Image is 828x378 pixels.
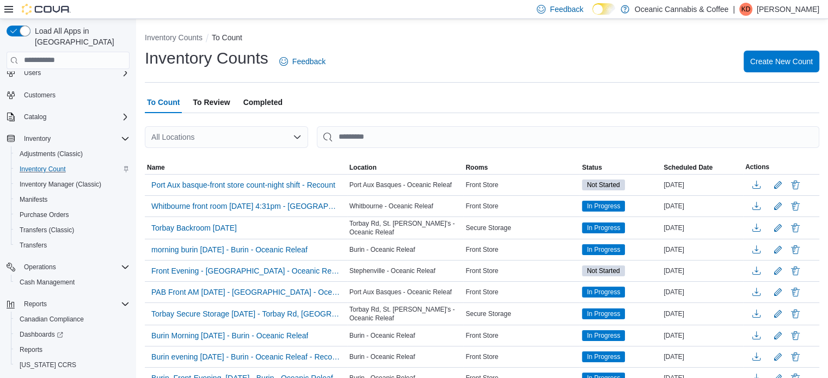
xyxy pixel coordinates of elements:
div: [DATE] [661,200,743,213]
div: [DATE] [661,329,743,342]
span: Actions [745,163,769,171]
span: Manifests [15,193,130,206]
span: Burin Morning [DATE] - Burin - Oceanic Releaf [151,330,308,341]
button: Burin Morning [DATE] - Burin - Oceanic Releaf [147,327,312,344]
span: Port Aux Basques - Oceanic Releaf [349,288,452,296]
span: Reports [20,298,130,311]
button: Catalog [20,110,51,123]
span: In Progress [582,330,625,341]
a: Adjustments (Classic) [15,147,87,160]
button: PAB Front AM [DATE] - [GEOGRAPHIC_DATA] - Oceanic Releaf - Recount - Recount [147,284,345,300]
button: Delete [789,350,802,363]
button: [US_STATE] CCRS [11,357,134,373]
div: [DATE] [661,243,743,256]
span: Burin evening [DATE] - Burin - Oceanic Releaf - Recount - Recount - Recount [151,351,341,362]
button: Open list of options [293,133,302,141]
div: [DATE] [661,307,743,320]
span: Port Aux Basques - Oceanic Releaf [349,181,452,189]
button: Edit count details [771,198,784,214]
nav: An example of EuiBreadcrumbs [145,32,819,45]
span: Front Evening - [GEOGRAPHIC_DATA] - Oceanic Relief - [GEOGRAPHIC_DATA] - [GEOGRAPHIC_DATA] Releaf... [151,265,341,276]
a: Inventory Count [15,163,70,176]
input: Dark Mode [592,3,615,15]
span: In Progress [587,352,620,362]
button: Delete [789,200,802,213]
span: Users [24,69,41,77]
span: Torbay Backroom [DATE] [151,222,237,233]
span: Catalog [20,110,130,123]
button: Delete [789,307,802,320]
span: To Review [193,91,230,113]
button: Rooms [463,161,580,174]
span: Operations [24,263,56,271]
span: Torbay Rd, St. [PERSON_NAME]'s - Oceanic Releaf [349,305,462,323]
button: Cash Management [11,275,134,290]
span: Port Aux basque-front store count-night shift - Recount [151,179,335,190]
span: Dashboards [15,328,130,341]
span: Transfers [20,241,47,250]
span: Transfers [15,239,130,252]
a: Dashboards [11,327,134,342]
span: Transfers (Classic) [20,226,74,234]
button: Status [580,161,661,174]
span: In Progress [582,201,625,212]
span: Feedback [550,4,583,15]
button: Edit count details [771,349,784,365]
span: Reports [20,345,42,354]
button: Inventory [2,131,134,146]
div: Front Store [463,243,580,256]
div: [DATE] [661,264,743,277]
button: Edit count details [771,263,784,279]
div: Kim Dixon [739,3,752,16]
span: Reports [15,343,130,356]
span: [US_STATE] CCRS [20,361,76,369]
a: Manifests [15,193,52,206]
div: Front Store [463,178,580,191]
div: Secure Storage [463,221,580,234]
button: Edit count details [771,306,784,322]
a: Feedback [275,51,330,72]
button: Operations [2,259,134,275]
div: [DATE] [661,221,743,234]
span: Catalog [24,113,46,121]
span: Inventory Manager (Classic) [15,178,130,191]
button: Edit count details [771,284,784,300]
span: Location [349,163,377,172]
span: In Progress [587,201,620,211]
button: Edit count details [771,241,784,258]
p: Oceanic Cannabis & Coffee [635,3,729,16]
button: Burin evening [DATE] - Burin - Oceanic Releaf - Recount - Recount - Recount [147,349,345,365]
span: Not Started [587,266,620,276]
button: Delete [789,264,802,277]
span: Rooms [465,163,488,172]
button: Create New Count [744,51,819,72]
p: [PERSON_NAME] [757,3,819,16]
button: Reports [2,296,134,312]
span: Cash Management [20,278,75,287]
a: Transfers (Classic) [15,224,78,237]
button: Scheduled Date [661,161,743,174]
span: Not Started [582,179,625,190]
button: Delete [789,221,802,234]
span: Feedback [292,56,326,67]
span: Burin - Oceanic Releaf [349,245,415,254]
span: KD [741,3,751,16]
span: Whitbourne front room [DATE] 4:31pm - [GEOGRAPHIC_DATA] - [GEOGRAPHIC_DATA] Releaf - Recount - Re... [151,201,341,212]
a: [US_STATE] CCRS [15,358,81,371]
div: [DATE] [661,178,743,191]
button: Adjustments (Classic) [11,146,134,162]
span: Torbay Secure Storage [DATE] - Torbay Rd, [GEOGRAPHIC_DATA][PERSON_NAME] - Oceanic Releaf [151,308,341,319]
span: Canadian Compliance [15,313,130,326]
span: PAB Front AM [DATE] - [GEOGRAPHIC_DATA] - Oceanic Releaf - Recount - Recount [151,287,341,298]
span: In Progress [587,223,620,233]
a: Inventory Manager (Classic) [15,178,106,191]
span: Customers [24,91,56,100]
a: Transfers [15,239,51,252]
span: In Progress [582,244,625,255]
button: Inventory Count [11,162,134,177]
a: Cash Management [15,276,79,289]
span: In Progress [587,309,620,319]
button: Delete [789,286,802,299]
div: Secure Storage [463,307,580,320]
span: Inventory [24,134,51,143]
